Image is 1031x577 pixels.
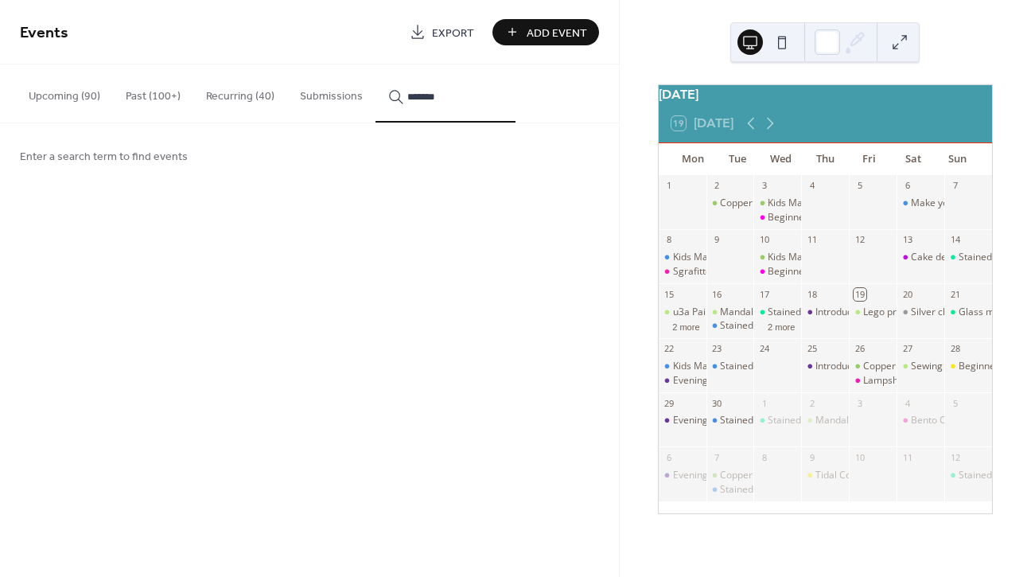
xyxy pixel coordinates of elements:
[768,197,861,210] div: Kids Machine Sewing
[663,180,675,192] div: 1
[768,265,888,279] div: Beginners Machine Sewing
[711,343,723,355] div: 23
[901,234,913,246] div: 13
[492,19,599,45] a: Add Event
[673,251,779,264] div: Kids Machine Sewing L5
[659,374,706,388] div: Evening Upholstery
[863,374,962,388] div: Lampshade Workshop
[673,360,779,373] div: Kids Machine Sewing L5
[193,64,287,121] button: Recurring (40)
[666,319,706,333] button: 2 more
[901,288,913,300] div: 20
[711,397,723,409] div: 30
[758,234,770,246] div: 10
[673,414,759,427] div: Evening Upholstery
[758,180,770,192] div: 3
[753,265,801,279] div: Beginners Machine Sewing
[901,397,913,409] div: 4
[768,211,888,224] div: Beginners Machine Sewing
[863,306,940,319] div: Lego printmaking
[673,374,759,388] div: Evening Upholstery
[659,265,706,279] div: Sgrafitto - stained glass painting
[854,288,866,300] div: 19
[849,374,897,388] div: Lampshade Workshop
[949,451,961,463] div: 12
[897,360,944,373] div: Sewing with Stretch Fabric
[854,451,866,463] div: 10
[663,234,675,246] div: 8
[847,143,891,175] div: Fri
[663,451,675,463] div: 6
[16,64,113,121] button: Upcoming (90)
[806,451,818,463] div: 9
[659,360,706,373] div: Kids Machine Sewing L5
[758,343,770,355] div: 24
[715,143,759,175] div: Tue
[432,25,474,41] span: Export
[659,251,706,264] div: Kids Machine Sewing L5
[758,288,770,300] div: 17
[815,306,1024,319] div: Introduction to Dressmaking - [PERSON_NAME]
[706,197,754,210] div: Copper foiled feather workshop
[711,451,723,463] div: 7
[901,343,913,355] div: 27
[944,251,992,264] div: Stained Glass - Natalie
[901,180,913,192] div: 6
[911,251,983,264] div: Cake decorating
[949,397,961,409] div: 5
[806,288,818,300] div: 18
[803,143,847,175] div: Thu
[720,306,881,319] div: Mandala/Dot Art Painting - Craft4life
[706,360,754,373] div: Stained Glass course
[801,360,849,373] div: Introduction to Dressmaking - PJ Bottoms
[663,397,675,409] div: 29
[659,469,706,482] div: Evening Upholstery
[944,306,992,319] div: Glass mosaic
[720,483,813,497] div: Stained Glass course
[527,25,587,41] span: Add Event
[854,397,866,409] div: 3
[854,234,866,246] div: 12
[815,469,971,482] div: Tidal Collections ([PERSON_NAME])
[901,451,913,463] div: 11
[854,343,866,355] div: 26
[758,451,770,463] div: 8
[720,319,813,333] div: Stained Glass course
[944,469,992,482] div: Stained Glass
[806,397,818,409] div: 2
[761,319,801,333] button: 2 more
[949,343,961,355] div: 28
[720,469,860,482] div: Copper foiled feather workshop
[949,234,961,246] div: 14
[801,469,849,482] div: Tidal Collections (Ruth Weaver)
[753,211,801,224] div: Beginners Machine Sewing
[815,360,1024,373] div: Introduction to Dressmaking - [PERSON_NAME]
[706,483,754,497] div: Stained Glass course
[959,469,1019,482] div: Stained Glass
[753,414,801,427] div: Stained Glass - Karen
[806,343,818,355] div: 25
[806,234,818,246] div: 11
[758,397,770,409] div: 1
[897,306,944,319] div: Silver clay jewellery
[753,251,801,264] div: Kids Machine Sewing
[663,288,675,300] div: 15
[801,306,849,319] div: Introduction to Dressmaking - PJ Bottoms
[949,288,961,300] div: 21
[659,306,706,319] div: u3a Painting group
[711,180,723,192] div: 2
[20,149,188,166] span: Enter a search term to find events
[768,251,861,264] div: Kids Machine Sewing
[854,180,866,192] div: 5
[673,265,815,279] div: Sgrafitto - stained glass painting
[720,360,813,373] div: Stained Glass course
[936,143,979,175] div: Sun
[911,306,998,319] div: Silver clay jewellery
[287,64,375,121] button: Submissions
[897,414,944,427] div: Bento Cake Decorating Workshop
[720,197,860,210] div: Copper foiled feather workshop
[398,19,486,45] a: Export
[659,85,992,104] div: [DATE]
[949,180,961,192] div: 7
[897,251,944,264] div: Cake decorating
